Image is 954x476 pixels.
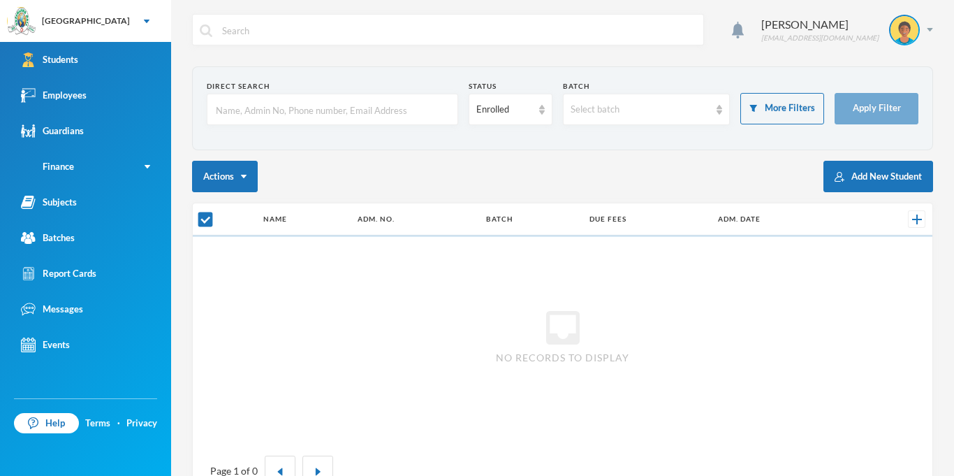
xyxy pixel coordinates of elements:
a: Terms [85,417,110,431]
div: Finance [21,159,74,174]
span: No records to display [496,350,629,365]
i: inbox [541,305,585,350]
div: [EMAIL_ADDRESS][DOMAIN_NAME] [761,33,879,43]
a: Privacy [126,417,157,431]
div: Batch [563,81,731,92]
button: Add New Student [823,161,933,192]
img: search [200,24,212,37]
img: + [912,215,922,224]
th: Adm. No. [351,203,479,236]
div: Status [469,81,552,92]
div: Subjects [21,195,77,210]
div: Students [21,52,78,67]
input: Search [221,15,696,46]
th: Due Fees [582,203,711,236]
button: Actions [192,161,258,192]
div: [GEOGRAPHIC_DATA] [42,15,130,27]
div: Employees [21,88,87,103]
a: Help [14,413,79,434]
button: Apply Filter [835,93,918,124]
img: logo [8,8,36,36]
div: Select batch [571,103,710,117]
div: Report Cards [21,266,96,281]
div: Events [21,338,70,352]
input: Name, Admin No, Phone number, Email Address [214,94,450,126]
button: More Filters [740,93,824,124]
div: Messages [21,302,83,317]
div: Enrolled [476,103,532,117]
div: Direct Search [207,81,458,92]
div: [PERSON_NAME] [761,16,879,33]
div: · [117,417,120,431]
th: Name [256,203,351,236]
img: STUDENT [890,16,918,44]
div: Batches [21,231,75,245]
div: Guardians [21,124,84,138]
th: Batch [479,203,582,236]
th: Adm. Date [711,203,853,236]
